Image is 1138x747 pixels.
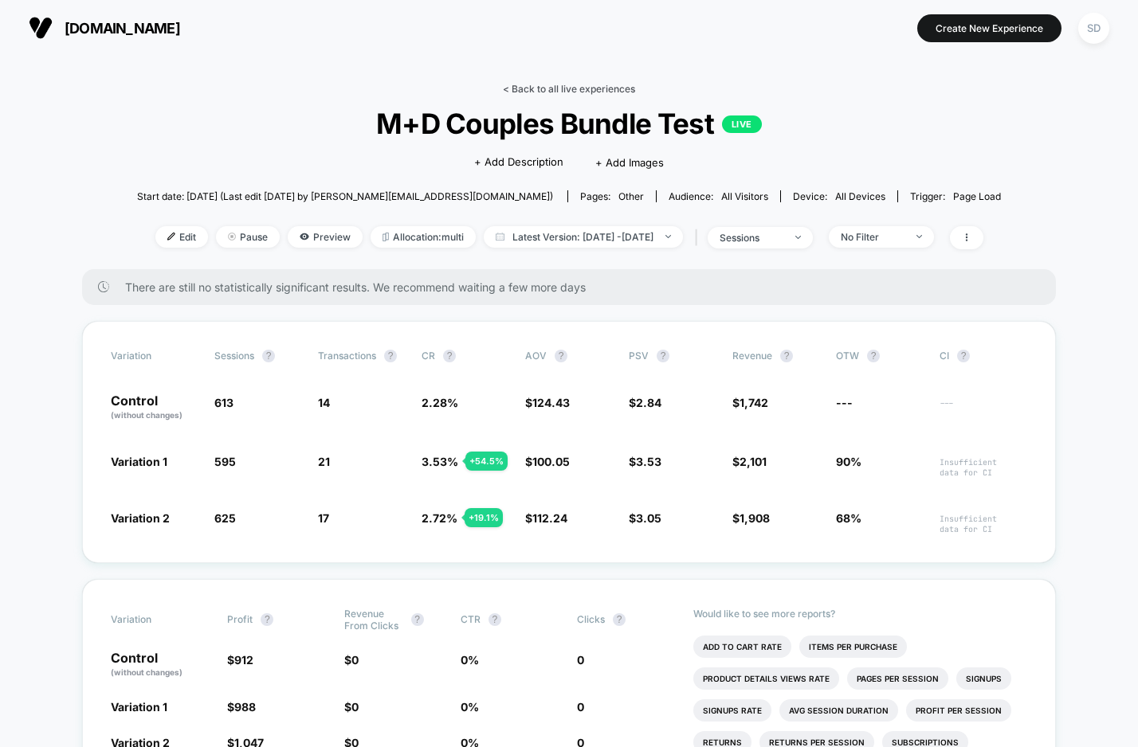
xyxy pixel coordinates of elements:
[422,396,458,409] span: 2.28 %
[669,190,768,202] div: Audience:
[953,190,1001,202] span: Page Load
[693,608,1027,620] p: Would like to see more reports?
[344,700,359,714] span: $
[111,455,167,468] span: Variation 1
[940,457,1027,478] span: Insufficient data for CI
[722,115,762,133] p: LIVE
[288,226,363,248] span: Preview
[344,608,403,632] span: Revenue From Clicks
[461,613,481,625] span: CTR
[111,651,211,679] p: Control
[262,350,275,362] button: ?
[125,280,1024,294] span: There are still no statistically significant results. We recommend waiting a few more days
[732,455,767,468] span: $
[867,350,880,362] button: ?
[732,511,770,525] span: $
[636,455,661,468] span: 3.53
[29,16,53,40] img: Visually logo
[371,226,476,248] span: Allocation: multi
[443,350,456,362] button: ?
[940,350,1027,362] span: CI
[665,235,671,238] img: end
[799,636,907,658] li: Items Per Purchase
[629,511,661,525] span: $
[318,455,330,468] span: 21
[555,350,567,362] button: ?
[636,511,661,525] span: 3.05
[525,396,570,409] span: $
[847,667,948,690] li: Pages Per Session
[344,653,359,667] span: $
[234,700,256,714] span: 988
[180,107,957,140] span: M+D Couples Bundle Test
[422,511,457,525] span: 2.72 %
[580,190,644,202] div: Pages:
[234,653,253,667] span: 912
[525,455,570,468] span: $
[577,653,584,667] span: 0
[465,452,508,471] div: + 54.5 %
[484,226,683,248] span: Latest Version: [DATE] - [DATE]
[111,410,182,420] span: (without changes)
[691,226,708,249] span: |
[841,231,905,243] div: No Filter
[227,613,253,625] span: Profit
[383,233,389,241] img: rebalance
[318,350,376,362] span: Transactions
[411,613,424,626] button: ?
[836,511,861,525] span: 68%
[422,455,458,468] span: 3.53 %
[214,511,236,525] span: 625
[836,455,861,468] span: 90%
[525,511,567,525] span: $
[461,700,479,714] span: 0 %
[465,508,503,527] div: + 19.1 %
[577,613,605,625] span: Clicks
[422,350,435,362] span: CR
[461,653,479,667] span: 0 %
[595,156,664,169] span: + Add Images
[496,233,504,241] img: calendar
[779,699,898,722] li: Avg Session Duration
[351,700,359,714] span: 0
[613,613,626,626] button: ?
[780,190,897,202] span: Device:
[721,190,768,202] span: All Visitors
[214,455,236,468] span: 595
[24,15,185,41] button: [DOMAIN_NAME]
[503,83,635,95] a: < Back to all live experiences
[111,608,198,632] span: Variation
[629,455,661,468] span: $
[318,511,329,525] span: 17
[693,667,839,690] li: Product Details Views Rate
[636,396,661,409] span: 2.84
[489,613,501,626] button: ?
[351,653,359,667] span: 0
[780,350,793,362] button: ?
[318,396,330,409] span: 14
[906,699,1011,722] li: Profit Per Session
[228,233,236,241] img: end
[740,455,767,468] span: 2,101
[629,396,661,409] span: $
[693,699,771,722] li: Signups Rate
[956,667,1011,690] li: Signups
[216,226,280,248] span: Pause
[214,350,254,362] span: Sessions
[657,350,669,362] button: ?
[111,350,198,362] span: Variation
[532,511,567,525] span: 112.24
[795,236,801,239] img: end
[111,700,167,714] span: Variation 1
[836,396,853,409] span: ---
[532,455,570,468] span: 100.05
[111,511,170,525] span: Variation 2
[577,700,584,714] span: 0
[732,350,772,362] span: Revenue
[111,667,182,677] span: (without changes)
[474,154,563,170] span: + Add Description
[732,396,768,409] span: $
[65,20,180,37] span: [DOMAIN_NAME]
[940,514,1027,534] span: Insufficient data for CI
[227,700,256,714] span: $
